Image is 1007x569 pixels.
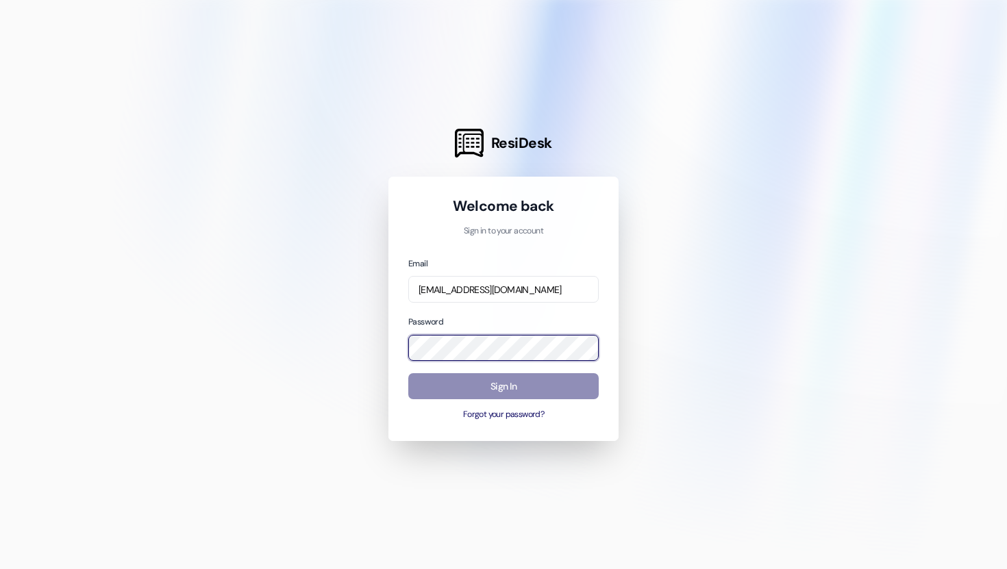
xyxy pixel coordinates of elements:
[408,258,427,269] label: Email
[491,134,552,153] span: ResiDesk
[408,276,599,303] input: name@example.com
[408,373,599,400] button: Sign In
[408,316,443,327] label: Password
[408,409,599,421] button: Forgot your password?
[455,129,484,157] img: ResiDesk Logo
[408,197,599,216] h1: Welcome back
[408,225,599,238] p: Sign in to your account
